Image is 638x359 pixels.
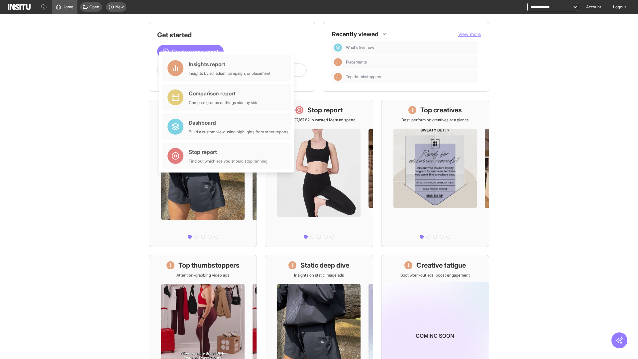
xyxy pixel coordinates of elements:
span: Top thumbstoppers [346,74,381,79]
a: Stop reportSave £27,167.82 in wasted Meta ad spend [265,100,373,247]
span: Top thumbstoppers [346,74,476,79]
div: Insights report [189,60,270,68]
h1: Stop report [307,105,343,115]
div: Insights by ad, adset, campaign, or placement [189,71,270,76]
div: Dashboard [189,119,288,127]
div: Dashboard [334,44,342,52]
a: Top creativesBest-performing creatives at a glance [381,100,489,247]
span: Home [62,4,73,10]
p: Save £27,167.82 in wasted Meta ad spend [282,117,356,123]
div: Find out which ads you should stop running [189,159,267,164]
h1: Top thumbstoppers [178,261,240,270]
span: What's live now [346,45,476,50]
div: Insights [334,73,342,81]
a: What's live nowSee all active ads instantly [149,100,257,247]
span: New [115,4,124,10]
h1: Get started [157,30,307,40]
span: Placements [346,60,367,65]
p: Insights on static image ads [294,273,344,278]
img: Logo [8,4,31,10]
span: Open [89,4,99,10]
div: Comparison report [189,89,259,97]
h1: Static deep dive [300,261,349,270]
div: Build a custom view using highlights from other reports [189,129,288,135]
div: Compare groups of things side by side [189,100,259,105]
div: Stop report [189,148,267,156]
span: View more [458,31,481,37]
button: View more [458,31,481,38]
div: Insights [334,58,342,66]
span: Create a new report [172,48,218,56]
p: Best-performing creatives at a glance [401,117,469,123]
span: Placements [346,60,476,65]
span: What's live now [346,45,374,50]
button: Create a new report [157,45,224,58]
h1: Top creatives [420,105,462,115]
p: Attention-grabbing video ads [176,273,229,278]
